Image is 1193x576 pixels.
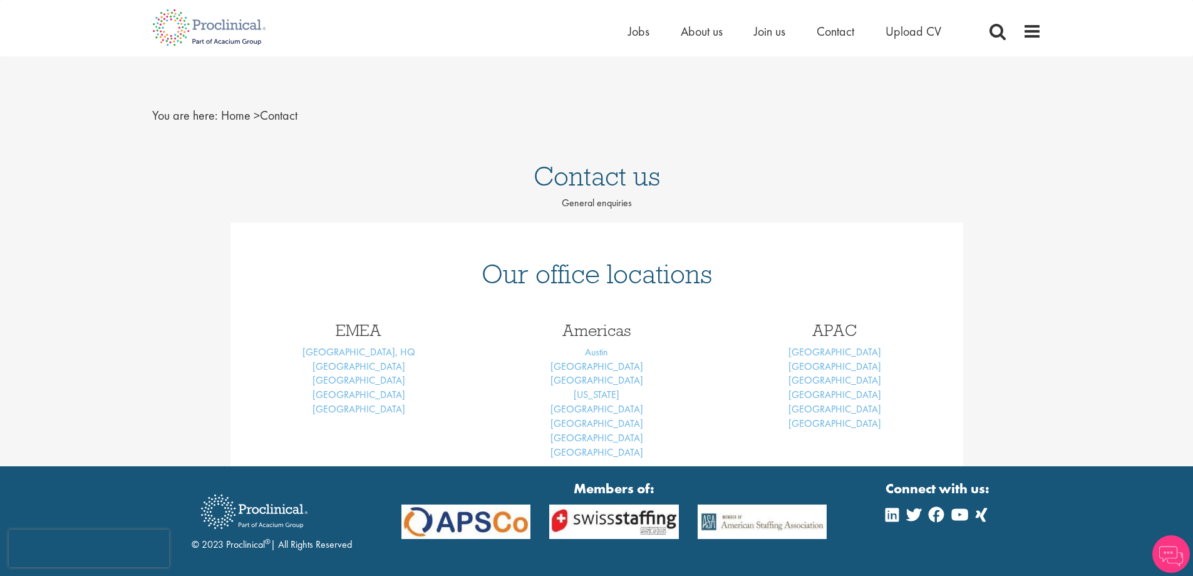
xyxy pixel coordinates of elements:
strong: Members of: [401,479,827,498]
a: [GEOGRAPHIC_DATA] [312,402,405,416]
a: [GEOGRAPHIC_DATA] [550,431,643,444]
a: Austin [585,345,608,359]
img: Proclinical Recruitment [192,486,317,538]
a: Upload CV [886,23,941,39]
a: breadcrumb link to Home [221,107,250,123]
a: [GEOGRAPHIC_DATA] [788,388,881,401]
sup: ® [265,537,271,547]
a: [GEOGRAPHIC_DATA] [788,402,881,416]
div: © 2023 Proclinical | All Rights Reserved [192,485,352,552]
span: You are here: [152,107,218,123]
span: Contact [221,107,297,123]
a: Contact [817,23,854,39]
img: APSCo [540,505,688,539]
a: [GEOGRAPHIC_DATA] [312,388,405,401]
strong: Connect with us: [886,479,992,498]
img: APSCo [392,505,540,539]
iframe: reCAPTCHA [9,530,169,567]
a: [GEOGRAPHIC_DATA] [788,360,881,373]
img: Chatbot [1152,535,1190,573]
a: About us [681,23,723,39]
a: [GEOGRAPHIC_DATA] [550,374,643,387]
h3: Americas [487,322,706,338]
a: [GEOGRAPHIC_DATA], HQ [302,345,415,359]
h1: Our office locations [249,260,944,288]
h3: APAC [725,322,944,338]
a: Join us [754,23,785,39]
a: [GEOGRAPHIC_DATA] [550,446,643,459]
a: [GEOGRAPHIC_DATA] [312,374,405,387]
span: > [254,107,260,123]
a: [GEOGRAPHIC_DATA] [788,417,881,430]
a: [GEOGRAPHIC_DATA] [788,345,881,359]
h3: EMEA [249,322,468,338]
a: [GEOGRAPHIC_DATA] [312,360,405,373]
a: Jobs [628,23,649,39]
a: [GEOGRAPHIC_DATA] [788,374,881,387]
a: [GEOGRAPHIC_DATA] [550,402,643,416]
a: [US_STATE] [574,388,619,401]
a: [GEOGRAPHIC_DATA] [550,417,643,430]
a: [GEOGRAPHIC_DATA] [550,360,643,373]
img: APSCo [688,505,837,539]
